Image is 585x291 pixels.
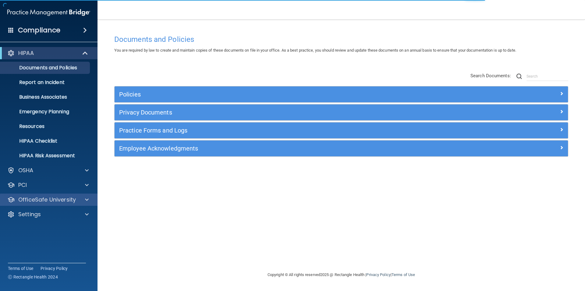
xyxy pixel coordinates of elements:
a: Privacy Policy [41,265,68,271]
a: HIPAA [7,49,88,57]
h5: Policies [119,91,450,98]
span: Search Documents: [470,73,511,78]
p: OfficeSafe University [18,196,76,203]
p: Documents and Policies [4,65,87,71]
a: Terms of Use [8,265,33,271]
a: Settings [7,211,89,218]
iframe: Drift Widget Chat Controller [480,248,578,272]
a: PCI [7,181,89,189]
input: Search [526,72,568,81]
a: OfficeSafe University [7,196,89,203]
div: Copyright © All rights reserved 2025 @ Rectangle Health | | [230,265,452,285]
p: HIPAA [18,49,34,57]
a: Practice Forms and Logs [119,125,563,135]
p: HIPAA Checklist [4,138,87,144]
p: Report an Incident [4,79,87,85]
span: You are required by law to create and maintain copies of these documents on file in your office. ... [114,48,516,53]
h4: Compliance [18,26,60,35]
p: Settings [18,211,41,218]
h5: Employee Acknowledgments [119,145,450,152]
p: Business Associates [4,94,87,100]
h5: Privacy Documents [119,109,450,116]
a: Privacy Documents [119,107,563,117]
a: Policies [119,89,563,99]
img: PMB logo [7,6,90,19]
p: Emergency Planning [4,109,87,115]
a: Privacy Policy [366,272,390,277]
p: HIPAA Risk Assessment [4,153,87,159]
p: OSHA [18,167,34,174]
p: PCI [18,181,27,189]
h5: Practice Forms and Logs [119,127,450,134]
h4: Documents and Policies [114,35,568,43]
span: Ⓒ Rectangle Health 2024 [8,274,58,280]
a: OSHA [7,167,89,174]
p: Resources [4,123,87,129]
img: ic-search.3b580494.png [516,74,522,79]
a: Terms of Use [392,272,415,277]
a: Employee Acknowledgments [119,144,563,153]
